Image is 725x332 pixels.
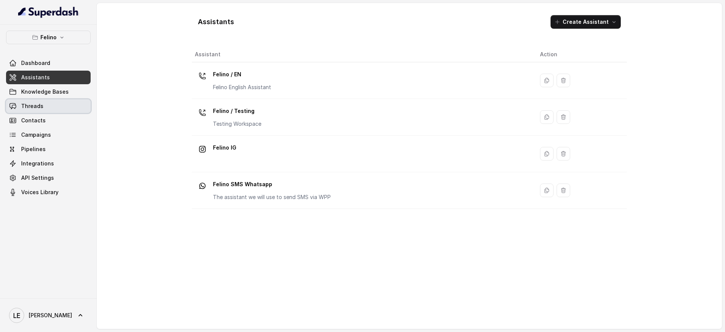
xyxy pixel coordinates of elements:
[21,188,59,196] span: Voices Library
[21,145,46,153] span: Pipelines
[213,142,236,154] p: Felino IG
[21,102,43,110] span: Threads
[21,117,46,124] span: Contacts
[18,6,79,18] img: light.svg
[6,142,91,156] a: Pipelines
[40,33,57,42] p: Felino
[6,56,91,70] a: Dashboard
[21,160,54,167] span: Integrations
[198,16,234,28] h1: Assistants
[213,83,271,91] p: Felino English Assistant
[21,74,50,81] span: Assistants
[6,114,91,127] a: Contacts
[6,128,91,142] a: Campaigns
[21,131,51,139] span: Campaigns
[6,85,91,99] a: Knowledge Bases
[6,31,91,44] button: Felino
[21,59,50,67] span: Dashboard
[21,88,69,96] span: Knowledge Bases
[213,68,271,80] p: Felino / EN
[213,178,331,190] p: Felino SMS Whatsapp
[192,47,534,62] th: Assistant
[534,47,627,62] th: Action
[213,105,261,117] p: Felino / Testing
[213,120,261,128] p: Testing Workspace
[213,193,331,201] p: The assistant we will use to send SMS via WPP
[551,15,621,29] button: Create Assistant
[6,171,91,185] a: API Settings
[6,305,91,326] a: [PERSON_NAME]
[6,157,91,170] a: Integrations
[6,99,91,113] a: Threads
[6,185,91,199] a: Voices Library
[29,312,72,319] span: [PERSON_NAME]
[6,71,91,84] a: Assistants
[13,312,20,320] text: LE
[21,174,54,182] span: API Settings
